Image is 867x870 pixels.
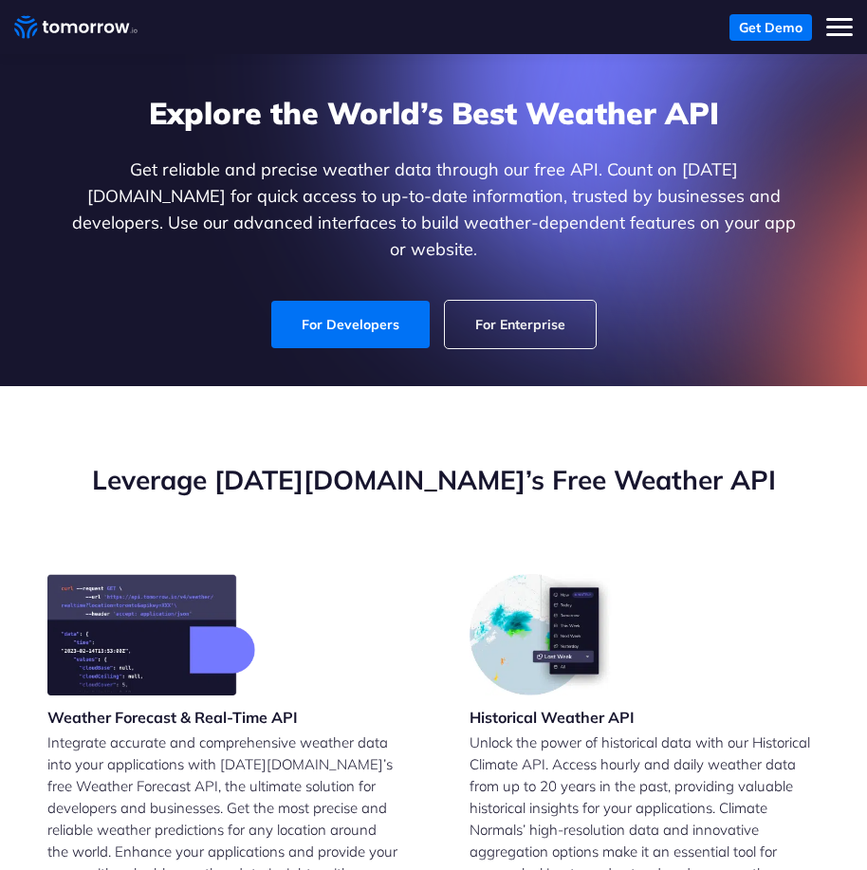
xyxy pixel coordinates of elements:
[470,707,635,728] h3: Historical Weather API
[67,92,800,134] h1: Explore the World’s Best Weather API
[729,14,812,41] a: Get Demo
[14,13,138,42] a: Home link
[826,14,853,41] button: Toggle mobile menu
[30,462,837,498] h2: Leverage [DATE][DOMAIN_NAME]’s Free Weather API
[47,707,298,728] h3: Weather Forecast & Real-Time API
[445,301,596,348] a: For Enterprise
[67,157,800,263] p: Get reliable and precise weather data through our free API. Count on [DATE][DOMAIN_NAME] for quic...
[271,301,430,348] a: For Developers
